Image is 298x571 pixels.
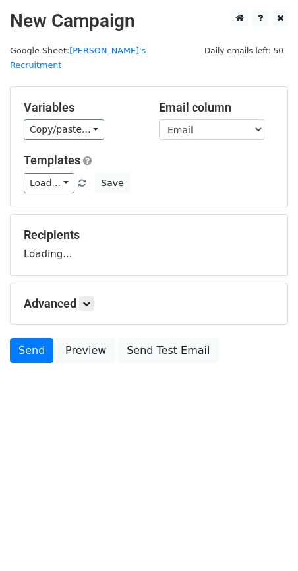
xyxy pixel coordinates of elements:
button: Save [95,173,129,193]
a: Copy/paste... [24,119,104,140]
h5: Recipients [24,228,274,242]
h5: Advanced [24,296,274,311]
a: Daily emails left: 50 [200,46,288,55]
div: Loading... [24,228,274,262]
h2: New Campaign [10,10,288,32]
a: Templates [24,153,80,167]
a: Preview [57,338,115,363]
h5: Variables [24,100,139,115]
a: Send Test Email [118,338,218,363]
h5: Email column [159,100,274,115]
span: Daily emails left: 50 [200,44,288,58]
small: Google Sheet: [10,46,146,71]
a: Send [10,338,53,363]
a: [PERSON_NAME]'s Recruitment [10,46,146,71]
a: Load... [24,173,74,193]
